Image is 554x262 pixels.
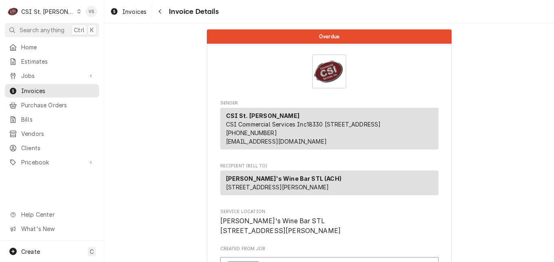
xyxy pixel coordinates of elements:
[7,6,19,17] div: C
[86,6,97,17] div: VS
[5,40,99,54] a: Home
[5,69,99,82] a: Go to Jobs
[5,23,99,37] button: Search anythingCtrlK
[220,217,341,235] span: [PERSON_NAME]'s Wine Bar STL [STREET_ADDRESS][PERSON_NAME]
[207,29,452,44] div: Status
[226,175,341,182] strong: [PERSON_NAME]'s Wine Bar STL (ACH)
[220,209,439,215] span: Service Location
[5,113,99,126] a: Bills
[220,209,439,236] div: Service Location
[21,43,95,51] span: Home
[226,121,381,128] span: CSI Commercial Services Inc18330 [STREET_ADDRESS]
[21,101,95,109] span: Purchase Orders
[21,71,83,80] span: Jobs
[226,112,299,119] strong: CSI St. [PERSON_NAME]
[220,171,439,198] div: Recipient (Bill To)
[312,54,346,89] img: Logo
[86,6,97,17] div: Vicky Stuesse's Avatar
[220,171,439,195] div: Recipient (Bill To)
[21,248,40,255] span: Create
[21,87,95,95] span: Invoices
[153,5,166,18] button: Navigate back
[220,163,439,169] span: Recipient (Bill To)
[107,5,150,18] a: Invoices
[5,127,99,140] a: Vendors
[21,224,94,233] span: What's New
[226,138,327,145] a: [EMAIL_ADDRESS][DOMAIN_NAME]
[220,216,439,235] span: Service Location
[21,7,74,16] div: CSI St. [PERSON_NAME]
[5,98,99,112] a: Purchase Orders
[166,6,218,17] span: Invoice Details
[5,208,99,221] a: Go to Help Center
[220,108,439,153] div: Sender
[5,55,99,68] a: Estimates
[220,246,439,252] span: Created From Job
[5,84,99,98] a: Invoices
[319,34,339,39] span: Overdue
[5,155,99,169] a: Go to Pricebook
[220,163,439,199] div: Invoice Recipient
[220,100,439,107] span: Sender
[90,247,94,256] span: C
[21,57,95,66] span: Estimates
[220,108,439,149] div: Sender
[74,26,84,34] span: Ctrl
[21,210,94,219] span: Help Center
[21,144,95,152] span: Clients
[226,129,277,136] a: [PHONE_NUMBER]
[122,7,146,16] span: Invoices
[21,115,95,124] span: Bills
[5,222,99,235] a: Go to What's New
[21,129,95,138] span: Vendors
[7,6,19,17] div: CSI St. Louis's Avatar
[20,26,64,34] span: Search anything
[220,100,439,153] div: Invoice Sender
[5,141,99,155] a: Clients
[226,184,329,191] span: [STREET_ADDRESS][PERSON_NAME]
[21,158,83,167] span: Pricebook
[90,26,94,34] span: K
